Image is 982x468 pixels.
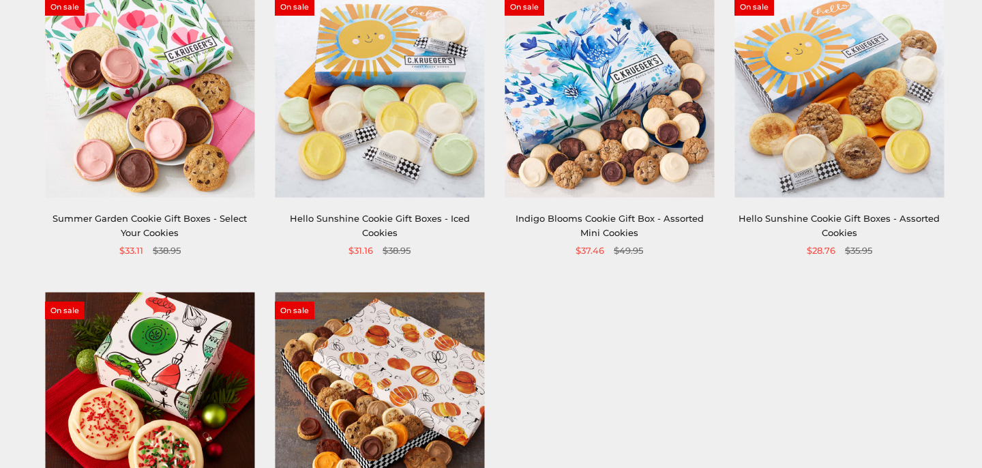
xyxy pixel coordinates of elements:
[739,213,940,238] a: Hello Sunshine Cookie Gift Boxes - Assorted Cookies
[845,244,872,258] span: $35.95
[153,244,181,258] span: $38.95
[348,244,373,258] span: $31.16
[53,213,247,238] a: Summer Garden Cookie Gift Boxes - Select Your Cookies
[275,302,314,319] span: On sale
[290,213,470,238] a: Hello Sunshine Cookie Gift Boxes - Iced Cookies
[807,244,835,258] span: $28.76
[383,244,411,258] span: $38.95
[11,416,141,457] iframe: Sign Up via Text for Offers
[45,302,85,319] span: On sale
[576,244,604,258] span: $37.46
[614,244,643,258] span: $49.95
[119,244,143,258] span: $33.11
[516,213,704,238] a: Indigo Blooms Cookie Gift Box - Assorted Mini Cookies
